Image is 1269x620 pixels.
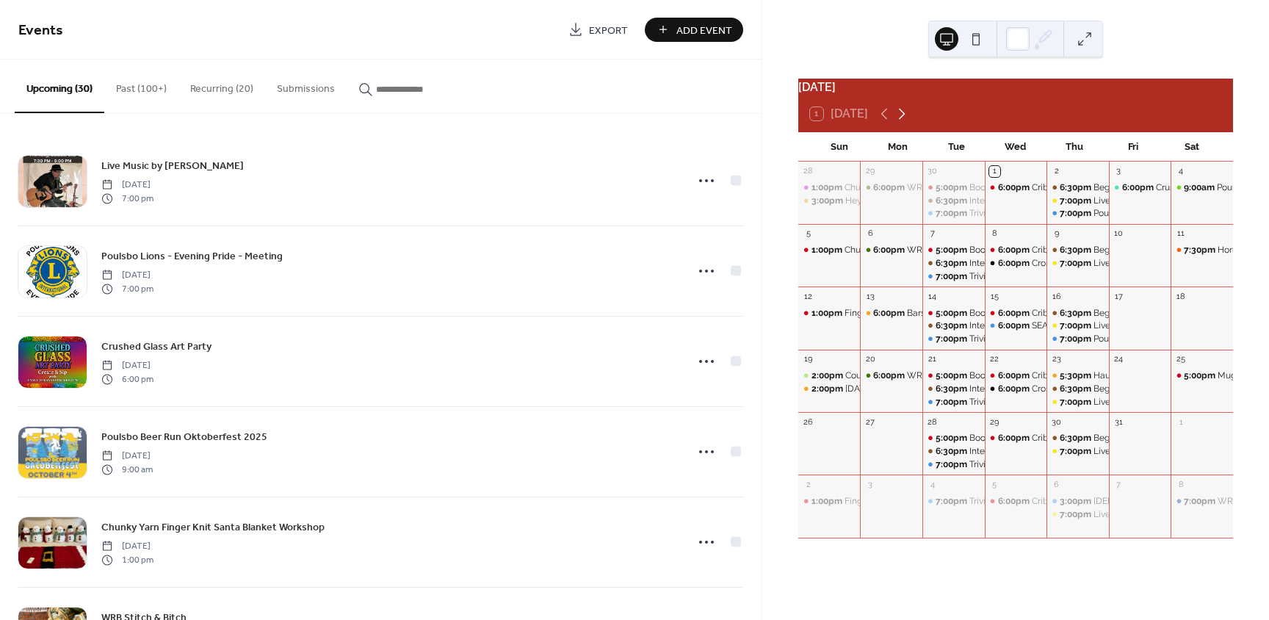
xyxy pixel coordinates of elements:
span: 1:00pm [811,244,845,256]
span: [DATE] [101,269,153,282]
div: Chunky Yarn Finger Knit Santa Blanket Workshop [845,244,1044,256]
div: Finger Knitting Class - Snowman [845,307,977,320]
div: Horror Short Films - PFF 2025 [1171,244,1233,256]
div: Mug Club Chili Cookoff [1171,370,1233,382]
span: 7:00pm [936,333,969,345]
span: 1:00pm [811,181,845,194]
span: 5:00pm [936,181,969,194]
div: Boom Street Burgers [922,244,985,256]
div: Poulsbo Beer Run Oktoberfest 2025 [1171,181,1233,194]
div: Intermediate Line Dancing [922,320,985,332]
div: Mon [869,132,928,162]
div: 6 [864,228,875,239]
span: 7:00pm [936,495,969,508]
div: WRB Presents the Buz Whiteley Big Band [1171,495,1233,508]
span: 6:00pm [998,307,1032,320]
div: Live Music - The Rising Sons [1093,445,1210,458]
div: Intermediate Line Dancing [969,257,1078,270]
div: Live Music - Noah Delos Reyes [1046,508,1109,521]
div: 9 [1051,228,1062,239]
div: 3 [864,479,875,490]
div: Chunky Yarn Finger Knit Blanket Workshop Beginner & Intermediate [845,181,1120,194]
div: 7 [1113,479,1124,490]
a: Add Event [645,18,743,42]
span: 7:00 pm [101,282,153,295]
div: Intermediate Line Dancing [922,257,985,270]
div: Intermediate Line Dancing [969,445,1078,458]
div: Wed [986,132,1045,162]
div: 16 [1051,291,1062,302]
span: 6:30pm [1060,432,1093,444]
div: Trivia Time Live at WRB [922,270,985,283]
div: Crossroads Rotary [985,257,1047,270]
div: Boom Street Burgers [922,370,985,382]
div: 23 [1051,354,1062,365]
span: Live Music by [PERSON_NAME] [101,159,244,174]
span: 7:00pm [1060,396,1093,408]
div: Trivia Time Live at [GEOGRAPHIC_DATA] [969,333,1132,345]
div: Cribbage Night [1032,432,1093,444]
div: Live Music - [PERSON_NAME] [1093,396,1215,408]
div: Beginners Line Dancing [1046,244,1109,256]
div: Finger Knit a Santa Gnome Class [798,495,861,508]
span: 6:30pm [936,195,969,207]
span: 7:00pm [936,396,969,408]
div: Cribbage Night [985,307,1047,320]
button: Past (100+) [104,60,178,112]
div: Thu [1045,132,1104,162]
span: 3:00pm [1060,495,1093,508]
span: 6:30pm [936,445,969,458]
div: Live Music - Arctic Blonde [1093,257,1201,270]
div: 30 [927,166,938,177]
div: 12 [803,291,814,302]
div: [DATE] Characters Cookie Decorating Class @ Western Red Brewing [845,383,1121,395]
span: 6:30pm [936,320,969,332]
span: 7:00pm [1060,333,1093,345]
span: [DATE] [101,359,153,372]
div: Cribbage Night [985,244,1047,256]
div: WRB Stitch & Bitch [907,181,986,194]
span: Events [18,16,63,45]
div: Trivia Time Live at [GEOGRAPHIC_DATA] [969,270,1132,283]
div: 29 [989,417,1000,428]
div: Chunky Yarn Finger Knit Blanket Workshop Beginner & Intermediate [798,181,861,194]
div: Sat [1163,132,1221,162]
div: Intermediate Line Dancing [922,195,985,207]
a: Crushed Glass Art Party [101,338,211,355]
div: 31 [1113,417,1124,428]
span: 5:30pm [1060,370,1093,382]
div: 15 [989,291,1000,302]
div: 4 [927,479,938,490]
div: 11 [1175,228,1186,239]
span: 9:00am [1184,181,1217,194]
div: Beginners Line Dancing [1046,383,1109,395]
span: 7:00pm [1184,495,1218,508]
div: 5 [989,479,1000,490]
div: Poulsbo Lions - Evening Pride - Meeting [1046,207,1109,220]
div: Crossroads Rotary [985,383,1047,395]
div: Chunky Yarn Finger Knit Santa Blanket Workshop [798,244,861,256]
span: 9:00 am [101,463,153,476]
a: Export [557,18,639,42]
span: [DATE] [101,179,153,192]
div: Barstool BINGO [860,307,922,320]
span: 5:00pm [936,244,969,256]
div: Cribbage Night [985,370,1047,382]
div: Intermediate Line Dancing [922,445,985,458]
div: Cribbage Night [1032,244,1093,256]
div: Beginners Line Dancing [1093,244,1191,256]
div: 21 [927,354,938,365]
span: Poulsbo Lions - Evening Pride - Meeting [101,249,283,264]
span: Export [589,23,628,38]
span: 6:00pm [998,370,1032,382]
div: Boom Street Burgers [969,181,1054,194]
span: 2:00pm [811,370,845,382]
div: Beginners Line Dancing [1093,383,1191,395]
span: 7:30pm [1184,244,1218,256]
div: Sun [810,132,869,162]
div: 29 [864,166,875,177]
div: Cribbage Night [985,495,1047,508]
a: Live Music by [PERSON_NAME] [101,157,244,174]
div: Live Music - The Molo Band [1093,320,1207,332]
a: Chunky Yarn Finger Knit Santa Blanket Workshop [101,519,325,536]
